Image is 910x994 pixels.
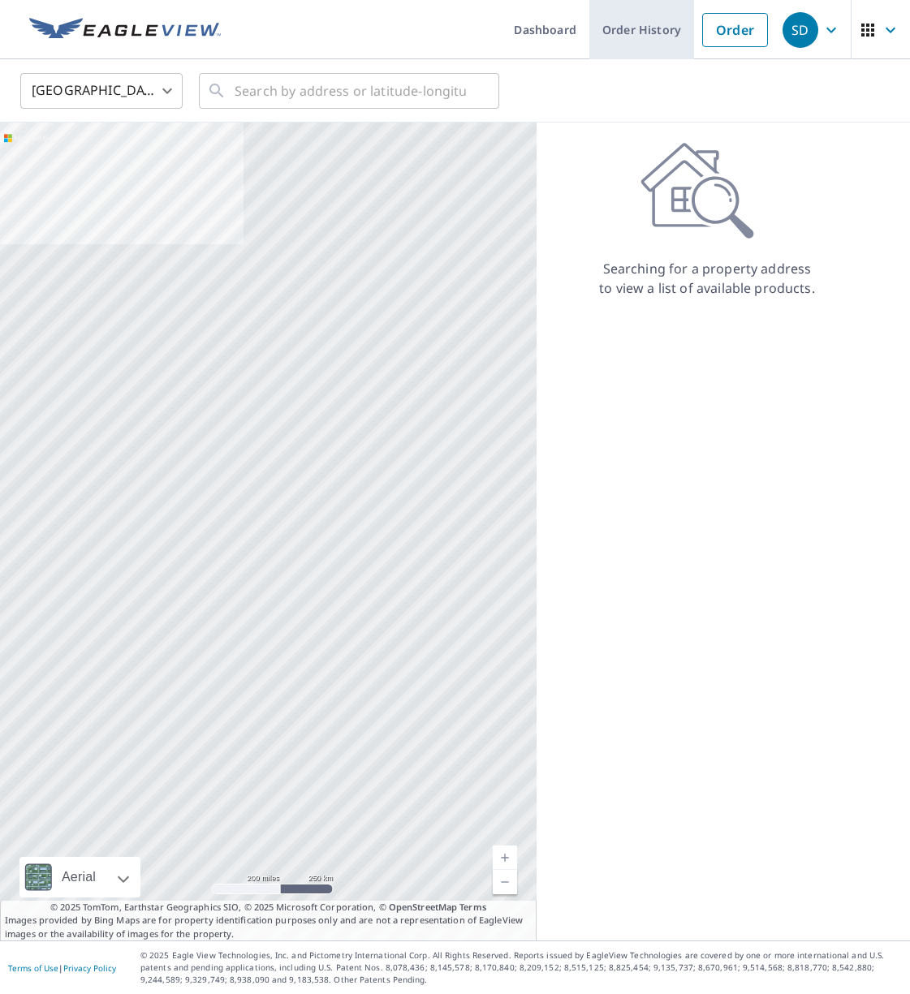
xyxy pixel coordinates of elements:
div: Aerial [19,857,140,897]
a: Terms [459,901,486,913]
a: OpenStreetMap [389,901,457,913]
a: Current Level 5, Zoom In [493,846,517,870]
a: Current Level 5, Zoom Out [493,870,517,894]
p: © 2025 Eagle View Technologies, Inc. and Pictometry International Corp. All Rights Reserved. Repo... [140,949,902,986]
div: SD [783,12,818,48]
a: Terms of Use [8,962,58,974]
div: Aerial [57,857,101,897]
img: EV Logo [29,18,221,42]
a: Order [702,13,768,47]
p: | [8,963,116,973]
span: © 2025 TomTom, Earthstar Geographics SIO, © 2025 Microsoft Corporation, © [50,901,486,914]
input: Search by address or latitude-longitude [235,68,466,114]
p: Searching for a property address to view a list of available products. [598,259,816,298]
div: [GEOGRAPHIC_DATA] [20,68,183,114]
a: Privacy Policy [63,962,116,974]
